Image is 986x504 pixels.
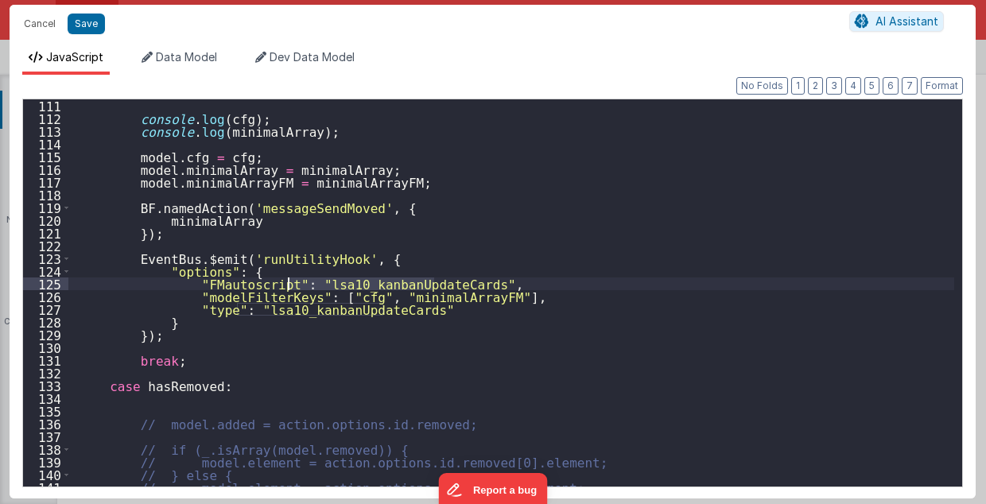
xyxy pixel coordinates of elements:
div: 133 [23,379,68,392]
div: 118 [23,188,68,201]
div: 136 [23,417,68,430]
div: 117 [23,176,68,188]
button: 2 [808,77,823,95]
div: 119 [23,201,68,214]
div: 138 [23,443,68,456]
button: Save [68,14,105,34]
div: 134 [23,392,68,405]
button: No Folds [736,77,788,95]
button: 5 [864,77,879,95]
div: 141 [23,481,68,494]
button: AI Assistant [849,11,944,32]
span: Dev Data Model [270,50,355,64]
div: 113 [23,125,68,138]
div: 123 [23,252,68,265]
button: Format [921,77,963,95]
span: JavaScript [46,50,103,64]
div: 125 [23,277,68,290]
span: Data Model [156,50,217,64]
div: 111 [23,99,68,112]
button: 3 [826,77,842,95]
div: 131 [23,354,68,366]
button: Cancel [16,13,64,35]
div: 135 [23,405,68,417]
div: 112 [23,112,68,125]
div: 114 [23,138,68,150]
div: 124 [23,265,68,277]
div: 120 [23,214,68,227]
span: AI Assistant [875,14,938,28]
div: 139 [23,456,68,468]
div: 129 [23,328,68,341]
div: 122 [23,239,68,252]
div: 127 [23,303,68,316]
div: 121 [23,227,68,239]
button: 6 [883,77,899,95]
button: 4 [845,77,861,95]
div: 140 [23,468,68,481]
div: 115 [23,150,68,163]
button: 7 [902,77,918,95]
div: 130 [23,341,68,354]
div: 128 [23,316,68,328]
div: 137 [23,430,68,443]
div: 126 [23,290,68,303]
button: 1 [791,77,805,95]
div: 116 [23,163,68,176]
div: 132 [23,366,68,379]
